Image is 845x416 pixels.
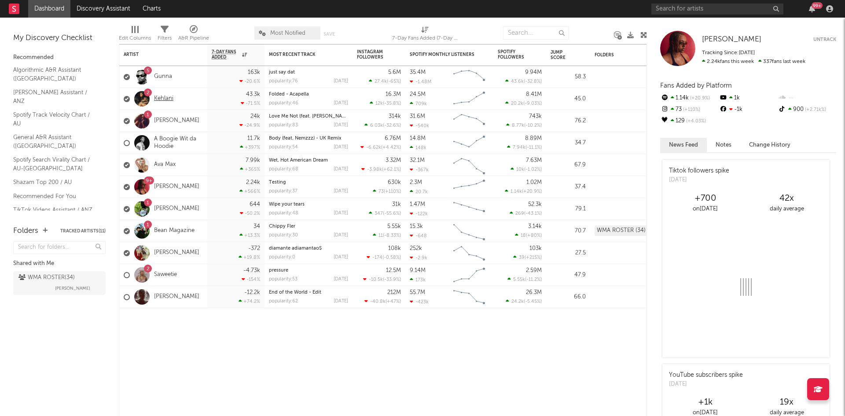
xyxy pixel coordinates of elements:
span: -35.8 % [384,101,400,106]
a: Body (feat. Nemzzz) - UK Remix [269,136,342,141]
div: 6.76M [385,136,401,141]
div: +74.2 % [239,298,260,304]
div: [DATE] [334,211,348,216]
a: [PERSON_NAME] Assistant / ANZ [13,88,97,106]
div: ( ) [363,276,401,282]
span: +4.42 % [382,145,400,150]
a: [PERSON_NAME] [154,117,199,125]
div: 644 [250,202,260,207]
div: ( ) [511,166,542,172]
a: [PERSON_NAME] [154,293,199,301]
div: 148k [410,145,426,151]
div: popularity: 46 [269,101,298,106]
div: End of the World - Edit [269,290,348,295]
svg: Chart title [449,88,489,110]
div: ( ) [506,298,542,304]
div: 7-Day Fans Added (7-Day Fans Added) [392,22,458,48]
div: 212M [387,290,401,295]
a: [PERSON_NAME] [154,205,199,213]
span: 24.2k [511,299,524,304]
div: 1.47M [410,202,425,207]
div: 15.3k [410,224,423,229]
div: Body (feat. Nemzzz) - UK Remix [269,136,348,141]
div: 11.7k [247,136,260,141]
div: 14.8M [410,136,426,141]
div: 1.14k [660,92,719,104]
button: News Feed [660,138,707,152]
svg: Chart title [449,198,489,220]
div: -2.9k [410,255,427,261]
span: 12k [375,101,383,106]
button: Tracked Artists(11) [60,229,106,233]
div: [DATE] [334,277,348,282]
div: 24k [250,114,260,119]
div: -71.5 % [241,100,260,106]
div: +13.3 % [239,232,260,238]
div: ( ) [370,100,401,106]
div: 8.41M [526,92,542,97]
div: ( ) [513,254,542,260]
span: -0.58 % [384,255,400,260]
div: 108k [388,246,401,251]
span: -3.98k [367,167,382,172]
span: -1.02 % [525,167,540,172]
svg: Chart title [449,132,489,154]
span: -10.2 % [525,123,540,128]
span: [PERSON_NAME] [55,283,90,294]
div: 2.59M [526,268,542,273]
div: Testing [269,180,348,185]
input: Search... [503,26,569,40]
button: Untrack [813,35,836,44]
span: -32.8 % [525,79,540,84]
div: popularity: 54 [269,145,298,150]
div: -24.9 % [239,122,260,128]
span: 269 [515,211,524,216]
a: Shazam Top 200 / AU [13,177,97,187]
span: +110 % [682,107,700,112]
span: -32.6 % [384,123,400,128]
div: ( ) [373,232,401,238]
a: End of the World - Edit [269,290,321,295]
span: -40.8k [370,299,386,304]
a: [PERSON_NAME] [154,183,199,191]
span: 20.2k [511,101,523,106]
div: ( ) [369,210,401,216]
div: 34 [253,224,260,229]
div: 1k [719,92,777,104]
div: popularity: 30 [269,233,298,238]
div: ( ) [507,144,542,150]
div: 7-Day Fans Added (7-Day Fans Added) [392,33,458,44]
div: 45.0 [551,94,586,104]
div: -423k [410,299,429,305]
div: 73 [660,104,719,115]
div: 252k [410,246,422,251]
div: ( ) [367,254,401,260]
div: Shared with Me [13,258,106,269]
div: 2.24k [246,180,260,185]
span: 6.03k [370,123,383,128]
div: +365 % [240,166,260,172]
div: 16.3M [386,92,401,97]
div: Spotify Monthly Listeners [410,52,476,57]
div: 19 x [746,397,827,408]
div: 43.3k [246,92,260,97]
span: 43.6k [511,79,524,84]
div: -1k [719,104,777,115]
div: 76.2 [551,116,586,126]
span: -5.45 % [525,299,540,304]
svg: Chart title [449,66,489,88]
div: Folded - Acapella [269,92,348,97]
div: Folders [13,226,38,236]
span: 337 fans last week [702,59,805,64]
span: 27.4k [375,79,387,84]
div: 32.1M [410,158,425,163]
span: 8.77k [512,123,524,128]
a: Wipe your tears [269,202,305,207]
span: -65 % [388,79,400,84]
div: 173k [410,277,426,283]
div: 26.3M [526,290,542,295]
input: Search for folders... [13,241,106,254]
span: +20.9 % [523,189,540,194]
span: 7-Day Fans Added [212,49,240,60]
div: 709k [410,101,427,107]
